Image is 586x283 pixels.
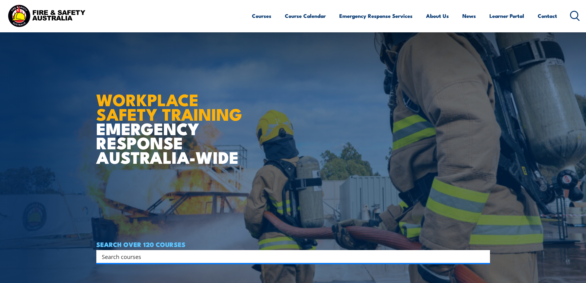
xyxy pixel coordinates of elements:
input: Search input [102,252,476,261]
h4: SEARCH OVER 120 COURSES [96,241,490,248]
a: Contact [538,8,557,24]
a: About Us [426,8,449,24]
a: Learner Portal [489,8,524,24]
a: News [462,8,476,24]
form: Search form [103,252,478,261]
strong: WORKPLACE SAFETY TRAINING [96,86,242,126]
a: Course Calendar [285,8,326,24]
a: Courses [252,8,271,24]
button: Search magnifier button [479,252,488,261]
a: Emergency Response Services [339,8,413,24]
h1: EMERGENCY RESPONSE AUSTRALIA-WIDE [96,77,247,164]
